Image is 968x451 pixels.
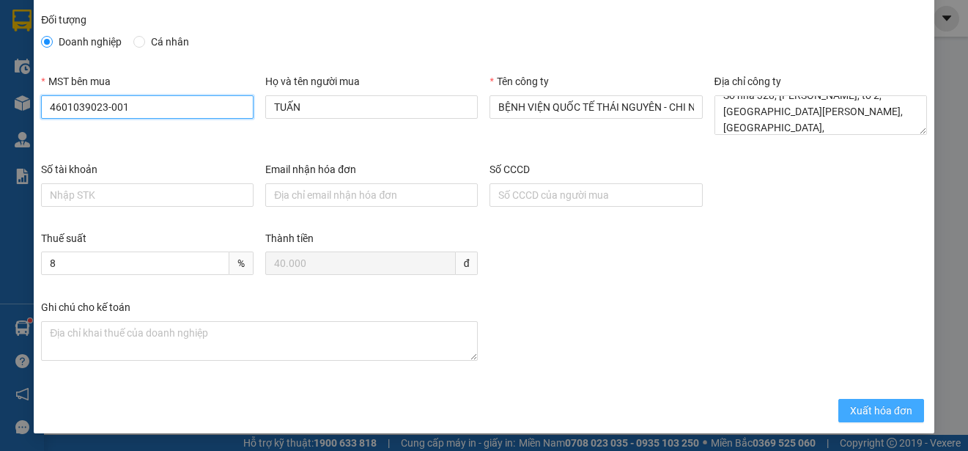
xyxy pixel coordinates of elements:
[265,164,356,175] label: Email nhận hóa đơn
[41,252,229,275] input: Thuế suất
[838,399,924,422] button: Xuất hóa đơn
[265,183,478,207] input: Email nhận hóa đơn
[41,164,97,175] label: Số tài khoản
[41,232,86,244] label: Thuế suất
[714,76,781,87] label: Địa chỉ công ty
[265,232,314,244] label: Thành tiền
[41,76,110,87] label: MST bên mua
[265,76,360,87] label: Họ và tên người mua
[489,76,548,87] label: Tên công ty
[41,301,130,313] label: Ghi chú cho kế toán
[850,403,912,419] span: Xuất hóa đơn
[41,14,86,26] label: Đối tượng
[489,183,702,207] input: Số CCCD
[145,34,195,50] span: Cá nhân
[265,95,478,119] input: Họ và tên người mua
[714,95,927,135] textarea: Địa chỉ công ty
[229,252,254,275] span: %
[41,183,254,207] input: Số tài khoản
[489,164,530,175] label: Số CCCD
[456,252,479,275] span: đ
[41,95,254,119] input: MST bên mua
[489,95,702,119] input: Tên công ty
[53,34,128,50] span: Doanh nghiệp
[41,321,478,361] textarea: Ghi chú đơn hàng Ghi chú cho kế toán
